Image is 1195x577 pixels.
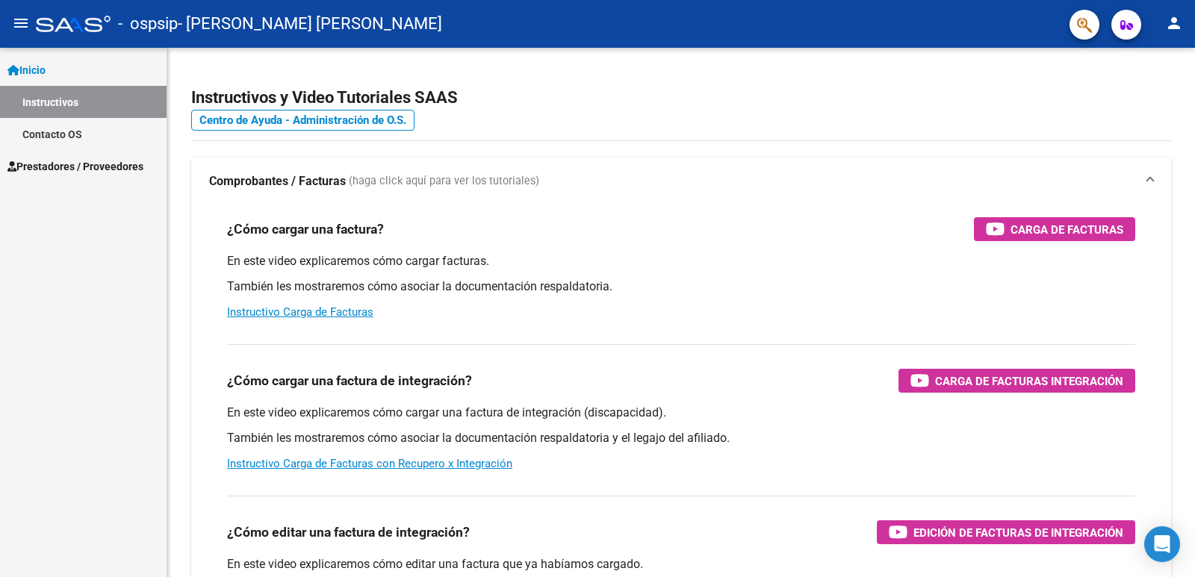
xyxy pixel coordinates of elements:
span: Edición de Facturas de integración [913,523,1123,542]
a: Instructivo Carga de Facturas con Recupero x Integración [227,457,512,470]
span: Carga de Facturas Integración [935,372,1123,390]
span: Carga de Facturas [1011,220,1123,239]
strong: Comprobantes / Facturas [209,173,346,190]
a: Instructivo Carga de Facturas [227,305,373,319]
span: Inicio [7,62,46,78]
mat-icon: person [1165,14,1183,32]
div: Open Intercom Messenger [1144,526,1180,562]
p: También les mostraremos cómo asociar la documentación respaldatoria. [227,278,1135,295]
button: Carga de Facturas Integración [898,369,1135,393]
mat-expansion-panel-header: Comprobantes / Facturas (haga click aquí para ver los tutoriales) [191,157,1171,205]
h2: Instructivos y Video Tutoriales SAAS [191,84,1171,112]
span: (haga click aquí para ver los tutoriales) [349,173,539,190]
button: Edición de Facturas de integración [877,520,1135,544]
button: Carga de Facturas [974,217,1135,241]
h3: ¿Cómo cargar una factura? [227,219,384,240]
h3: ¿Cómo cargar una factura de integración? [227,370,472,391]
p: En este video explicaremos cómo cargar una factura de integración (discapacidad). [227,405,1135,421]
p: En este video explicaremos cómo cargar facturas. [227,253,1135,269]
p: En este video explicaremos cómo editar una factura que ya habíamos cargado. [227,556,1135,573]
h3: ¿Cómo editar una factura de integración? [227,522,470,543]
span: - [PERSON_NAME] [PERSON_NAME] [178,7,442,40]
span: Prestadores / Proveedores [7,158,143,175]
span: - ospsip [118,7,178,40]
a: Centro de Ayuda - Administración de O.S. [191,110,415,131]
p: También les mostraremos cómo asociar la documentación respaldatoria y el legajo del afiliado. [227,430,1135,446]
mat-icon: menu [12,14,30,32]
